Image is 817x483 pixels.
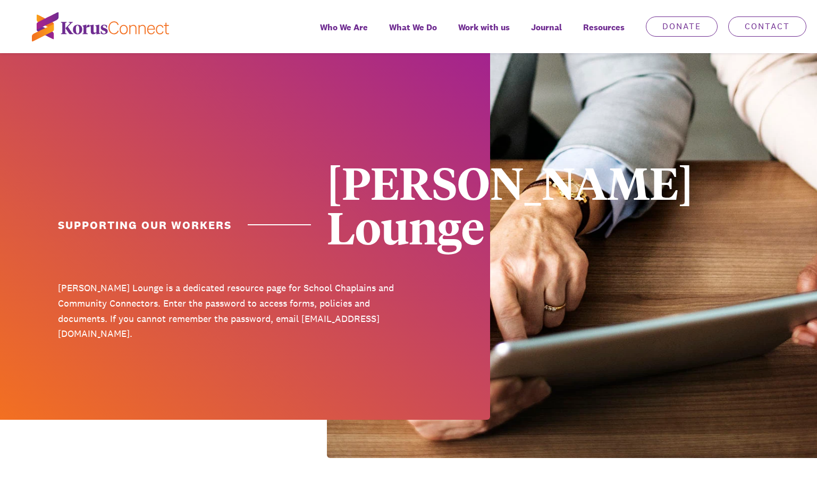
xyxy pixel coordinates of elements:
span: What We Do [389,20,437,35]
div: Resources [572,15,635,53]
a: Donate [646,16,718,37]
div: [PERSON_NAME] Lounge [327,159,670,249]
img: korus-connect%2Fc5177985-88d5-491d-9cd7-4a1febad1357_logo.svg [32,12,169,41]
p: [PERSON_NAME] Lounge is a dedicated resource page for School Chaplains and Community Connectors. ... [58,281,401,342]
a: Journal [520,15,572,53]
span: Journal [531,20,562,35]
span: Who We Are [320,20,368,35]
a: Who We Are [309,15,378,53]
span: Work with us [458,20,510,35]
a: Work with us [448,15,520,53]
h1: Supporting Our Workers [58,217,311,233]
a: Contact [728,16,806,37]
a: What We Do [378,15,448,53]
